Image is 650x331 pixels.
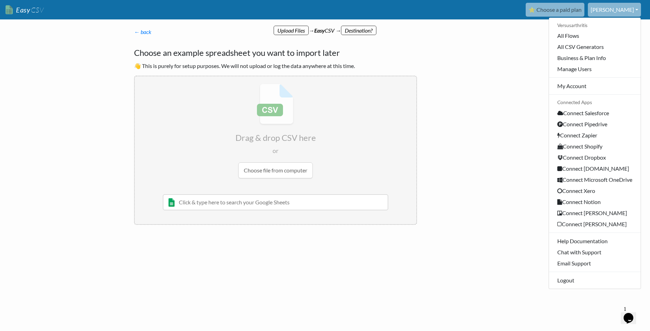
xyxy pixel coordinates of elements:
[549,185,641,196] a: Connect Xero
[549,30,641,41] a: All Flows
[549,141,641,152] a: Connect Shopify
[163,194,388,210] input: Click & type here to search your Google Sheets
[549,196,641,207] a: Connect Notion
[621,303,643,324] iframe: chat widget
[549,247,641,258] a: Chat with Support
[6,3,44,17] a: EasyCSV
[549,17,641,289] div: [PERSON_NAME]
[588,3,641,17] a: [PERSON_NAME]
[549,119,641,130] a: Connect Pipedrive
[549,63,641,75] a: Manage Users
[549,174,641,185] a: Connect Microsoft OneDrive
[549,236,641,247] a: Help Documentation
[549,219,641,230] a: Connect [PERSON_NAME]
[549,152,641,163] a: Connect Dropbox
[134,46,417,59] h4: Choose an example spreadsheet you want to import later
[549,97,641,107] div: Connected Apps
[526,3,584,17] a: ⭐ Choose a paid plan
[549,20,641,30] div: Versusarthritis
[549,41,641,52] a: All CSV Generators
[549,108,641,119] a: Connect Salesforce
[549,275,641,286] a: Logout
[127,19,523,35] div: → CSV →
[549,163,641,174] a: Connect [DOMAIN_NAME]
[549,207,641,219] a: Connect [PERSON_NAME]
[134,62,417,70] p: 👋 This is purely for setup purposes. We will not upload or log the data anywhere at this time.
[134,28,151,35] a: ← back
[549,258,641,269] a: Email Support
[30,6,44,14] span: CSV
[549,80,641,92] a: My Account
[549,130,641,141] a: Connect Zapier
[549,52,641,63] a: Business & Plan Info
